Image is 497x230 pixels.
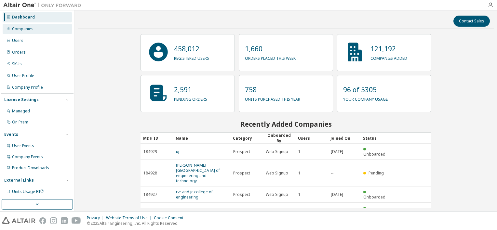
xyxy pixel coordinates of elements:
p: 121,192 [370,44,407,54]
span: 184929 [143,149,157,154]
div: License Settings [4,97,39,102]
span: Web Signup [266,149,288,154]
div: Product Downloads [12,165,49,171]
span: Onboarded [363,151,385,157]
p: your company usage [343,95,388,102]
div: Status [363,133,390,143]
img: linkedin.svg [61,217,68,224]
img: facebook.svg [39,217,46,224]
p: 458,012 [174,44,209,54]
p: orders placed this week [245,54,296,61]
span: -- [331,171,333,176]
div: Dashboard [12,15,35,20]
div: Onboarded By [265,133,293,144]
a: uj [176,149,179,154]
div: Events [4,132,18,137]
span: 1 [298,149,301,154]
p: registered users [174,54,209,61]
div: MDH ID [143,133,170,143]
img: Altair One [3,2,85,8]
span: Onboarded [363,194,385,200]
span: Web Signup [266,192,288,197]
span: 184927 [143,192,157,197]
img: instagram.svg [50,217,57,224]
p: companies added [370,54,407,61]
span: Prospect [233,149,250,154]
div: Users [298,133,325,143]
div: User Profile [12,73,34,78]
div: Joined On [330,133,358,143]
span: 1 [298,171,301,176]
p: 2,591 [174,85,207,95]
div: Category [233,133,260,143]
div: Cookie Consent [154,215,187,221]
p: 96 of 5305 [343,85,388,95]
p: © 2025 Altair Engineering, Inc. All Rights Reserved. [87,221,187,226]
div: Company Profile [12,85,43,90]
div: Users [12,38,23,43]
img: altair_logo.svg [2,217,35,224]
p: units purchased this year [245,95,300,102]
div: On Prem [12,120,28,125]
button: Contact Sales [453,16,490,27]
a: [PERSON_NAME][GEOGRAPHIC_DATA] of engineering and technology [176,162,220,184]
p: 758 [245,85,300,95]
div: Company Events [12,154,43,160]
h2: Recently Added Companies [141,120,432,128]
div: External Links [4,178,34,183]
img: youtube.svg [72,217,81,224]
span: [DATE] [331,192,343,197]
span: 184928 [143,171,157,176]
div: Website Terms of Use [106,215,154,221]
span: Prospect [233,171,250,176]
span: Prospect [233,192,250,197]
span: Units Usage BI [12,189,44,194]
p: pending orders [174,95,207,102]
span: Web Signup [266,171,288,176]
div: Orders [12,50,26,55]
div: Companies [12,26,34,32]
span: 1 [298,192,301,197]
div: SKUs [12,61,22,67]
div: Managed [12,109,30,114]
span: Pending [369,170,384,176]
div: User Events [12,143,34,148]
div: Privacy [87,215,106,221]
a: rvr and jc college of engineering [176,189,213,200]
span: [DATE] [331,149,343,154]
p: 1,660 [245,44,296,54]
div: Name [176,133,228,143]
